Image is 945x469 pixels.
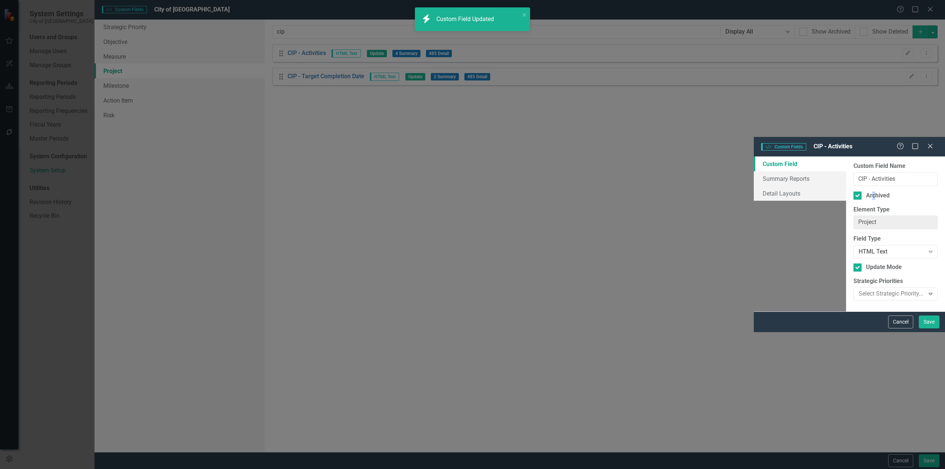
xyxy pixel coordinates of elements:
button: Cancel [888,315,913,328]
span: CIP - Activities [814,143,852,150]
label: Strategic Priorities [853,277,938,286]
div: HTML Text [859,248,925,256]
input: Custom Field Name [853,172,938,186]
a: Detail Layouts [754,186,846,201]
div: Update Mode [866,263,902,272]
button: close [522,10,527,19]
a: Custom Field [754,156,846,171]
label: Element Type [853,206,938,214]
label: Field Type [853,235,938,243]
a: Summary Reports [754,171,846,186]
div: Custom Field Updated [436,15,496,24]
div: Archived [866,192,890,200]
span: Custom Fields [761,143,806,151]
label: Custom Field Name [853,162,938,170]
button: Save [919,315,939,328]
